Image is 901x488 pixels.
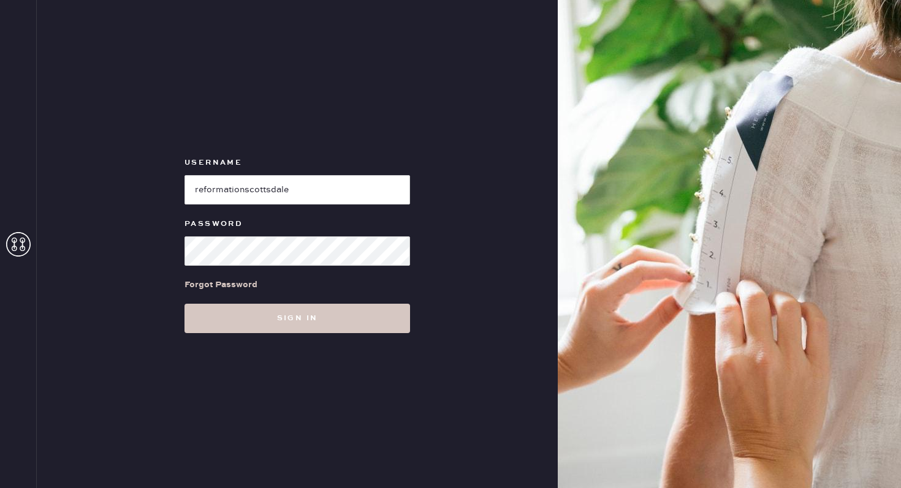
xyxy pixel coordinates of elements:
button: Sign in [184,304,410,333]
input: e.g. john@doe.com [184,175,410,205]
label: Password [184,217,410,231]
label: Username [184,156,410,170]
div: Forgot Password [184,278,257,291]
a: Forgot Password [184,266,257,304]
